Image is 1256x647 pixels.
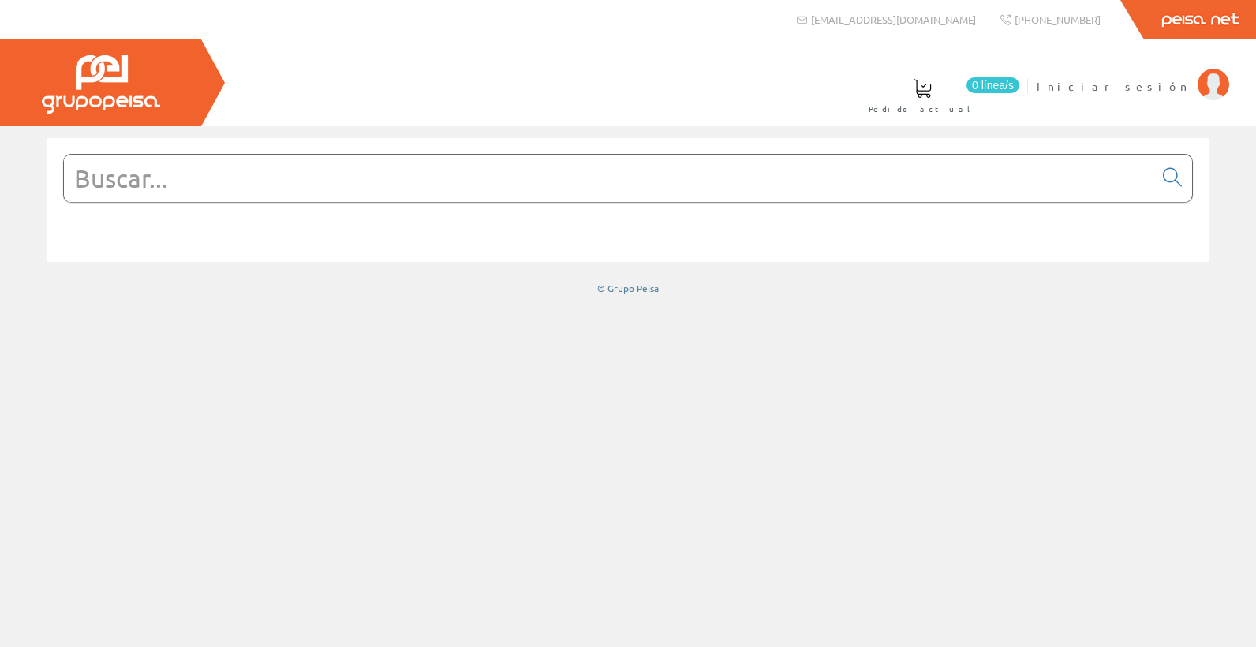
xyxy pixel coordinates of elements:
span: 0 línea/s [966,77,1019,93]
span: Iniciar sesión [1037,78,1190,94]
input: Buscar... [64,155,1153,202]
span: [PHONE_NUMBER] [1015,13,1101,26]
span: Pedido actual [869,101,976,117]
a: Iniciar sesión [1037,65,1229,80]
span: [EMAIL_ADDRESS][DOMAIN_NAME] [811,13,976,26]
img: Grupo Peisa [42,55,160,114]
div: © Grupo Peisa [47,282,1209,295]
